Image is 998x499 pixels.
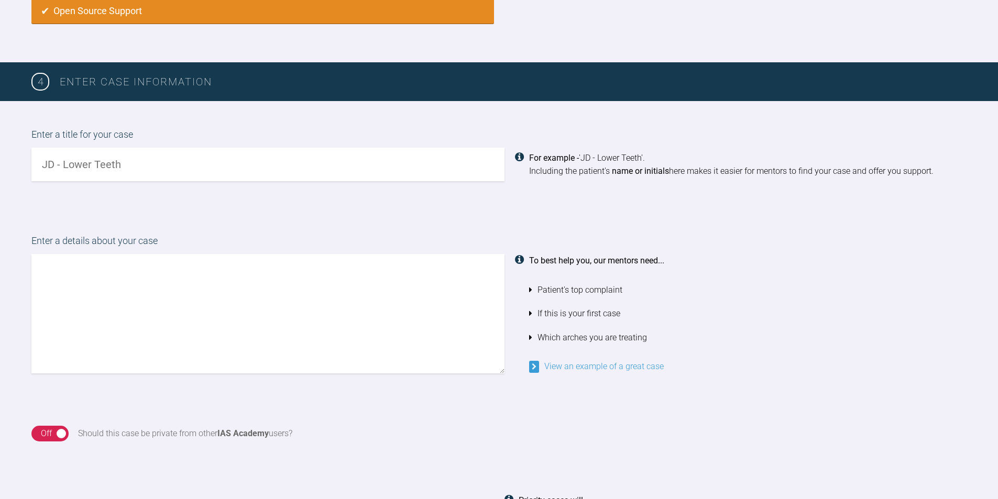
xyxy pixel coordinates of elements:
strong: For example - [529,153,579,163]
a: View an example of a great case [529,361,664,371]
strong: To best help you, our mentors need... [529,256,664,265]
input: JD - Lower Teeth [31,148,505,181]
div: 'JD - Lower Teeth'. Including the patient's here makes it easier for mentors to find your case an... [529,151,967,178]
label: Enter a title for your case [31,127,967,148]
label: Enter a details about your case [31,234,967,254]
span: 4 [31,73,49,91]
div: Should this case be private from other users? [78,427,292,440]
li: Patient's top complaint [529,278,967,302]
h3: Enter case information [60,73,967,90]
div: Off [41,427,52,440]
strong: IAS Academy [217,428,269,438]
li: If this is your first case [529,302,967,326]
li: Which arches you are treating [529,326,967,350]
strong: name or initials [612,166,669,176]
